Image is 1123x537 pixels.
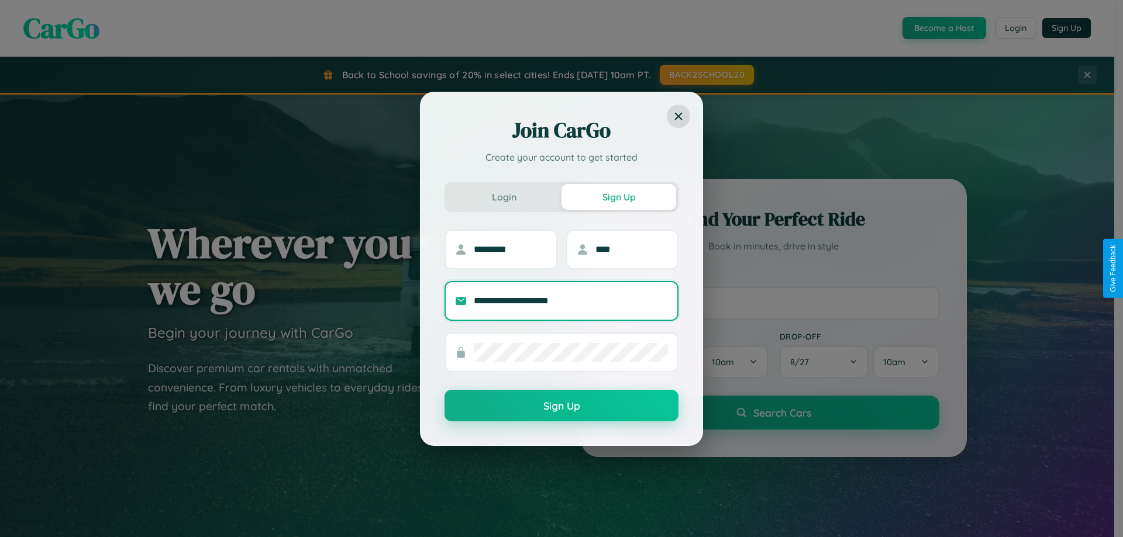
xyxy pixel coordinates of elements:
button: Sign Up [445,390,678,421]
h2: Join CarGo [445,116,678,144]
p: Create your account to get started [445,150,678,164]
div: Give Feedback [1109,245,1117,292]
button: Login [447,184,561,210]
button: Sign Up [561,184,676,210]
